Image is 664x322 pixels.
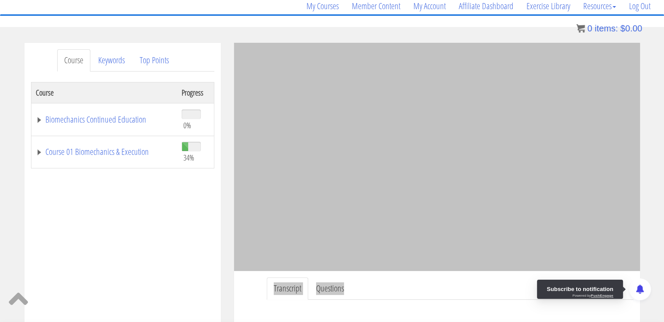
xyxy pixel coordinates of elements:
a: Transcript [267,277,308,300]
a: Course [57,49,90,72]
a: 0 items: $0.00 [576,24,642,33]
bdi: 0.00 [620,24,642,33]
span: 0 [587,24,592,33]
div: Subscribe to notification [547,285,613,294]
strong: PushEngage [591,294,613,298]
th: Course [31,82,177,103]
span: items: [595,24,618,33]
span: 0% [183,120,191,130]
img: icon11.png [576,24,585,33]
a: Course 01 Biomechanics & Execution [36,147,173,156]
a: Biomechanics Continued Education [36,115,173,124]
div: Powered by [572,294,613,298]
th: Progress [177,82,214,103]
span: $ [620,24,625,33]
span: 34% [183,153,194,162]
a: Keywords [91,49,132,72]
a: Questions [309,277,351,300]
a: Top Points [133,49,176,72]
